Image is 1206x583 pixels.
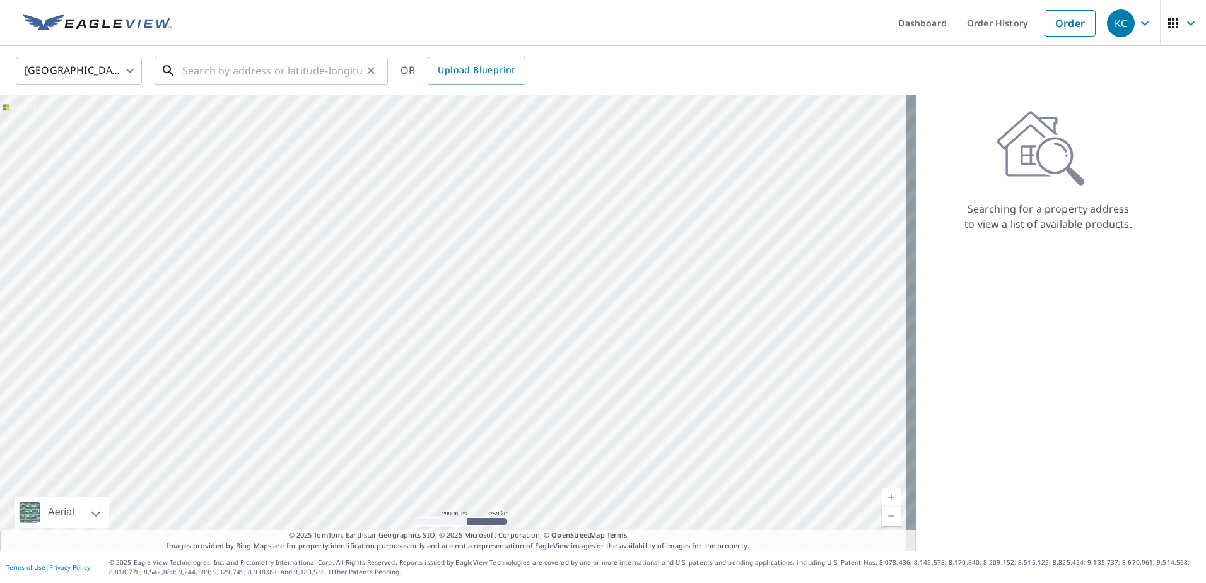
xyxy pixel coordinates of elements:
[1045,10,1096,37] a: Order
[16,53,142,88] div: [GEOGRAPHIC_DATA]
[49,563,90,572] a: Privacy Policy
[44,497,78,528] div: Aerial
[15,497,109,528] div: Aerial
[438,62,515,78] span: Upload Blueprint
[6,563,90,571] p: |
[362,62,380,79] button: Clear
[6,563,45,572] a: Terms of Use
[289,530,628,541] span: © 2025 TomTom, Earthstar Geographics SIO, © 2025 Microsoft Corporation, ©
[551,530,604,539] a: OpenStreetMap
[882,507,901,526] a: Current Level 5, Zoom Out
[882,488,901,507] a: Current Level 5, Zoom In
[23,14,172,33] img: EV Logo
[182,53,362,88] input: Search by address or latitude-longitude
[428,57,525,85] a: Upload Blueprint
[607,530,628,539] a: Terms
[964,201,1133,232] p: Searching for a property address to view a list of available products.
[1107,9,1135,37] div: KC
[109,558,1200,577] p: © 2025 Eagle View Technologies, Inc. and Pictometry International Corp. All Rights Reserved. Repo...
[401,57,525,85] div: OR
